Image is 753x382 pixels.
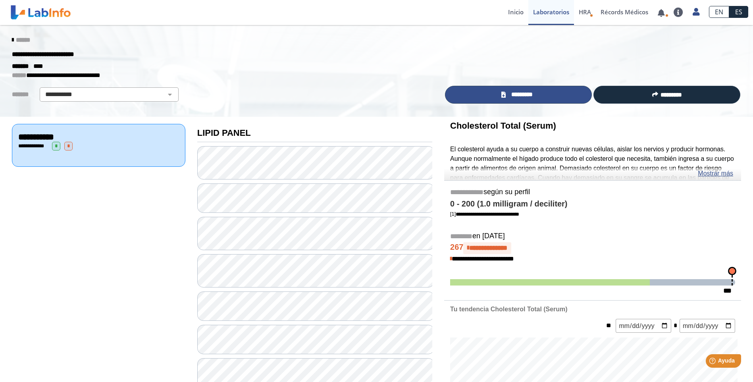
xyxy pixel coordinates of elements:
[682,351,744,373] iframe: Help widget launcher
[450,188,735,197] h5: según su perfil
[450,121,556,131] b: Cholesterol Total (Serum)
[680,319,735,333] input: mm/dd/yyyy
[450,232,735,241] h5: en [DATE]
[197,128,251,138] b: LIPID PANEL
[729,6,748,18] a: ES
[709,6,729,18] a: EN
[616,319,671,333] input: mm/dd/yyyy
[450,306,567,313] b: Tu tendencia Cholesterol Total (Serum)
[698,169,733,178] a: Mostrar más
[450,242,735,254] h4: 267
[450,211,519,217] a: [1]
[579,8,591,16] span: HRA
[450,145,735,211] p: El colesterol ayuda a su cuerpo a construir nuevas células, aislar los nervios y producir hormona...
[450,199,735,209] h4: 0 - 200 (1.0 milligram / deciliter)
